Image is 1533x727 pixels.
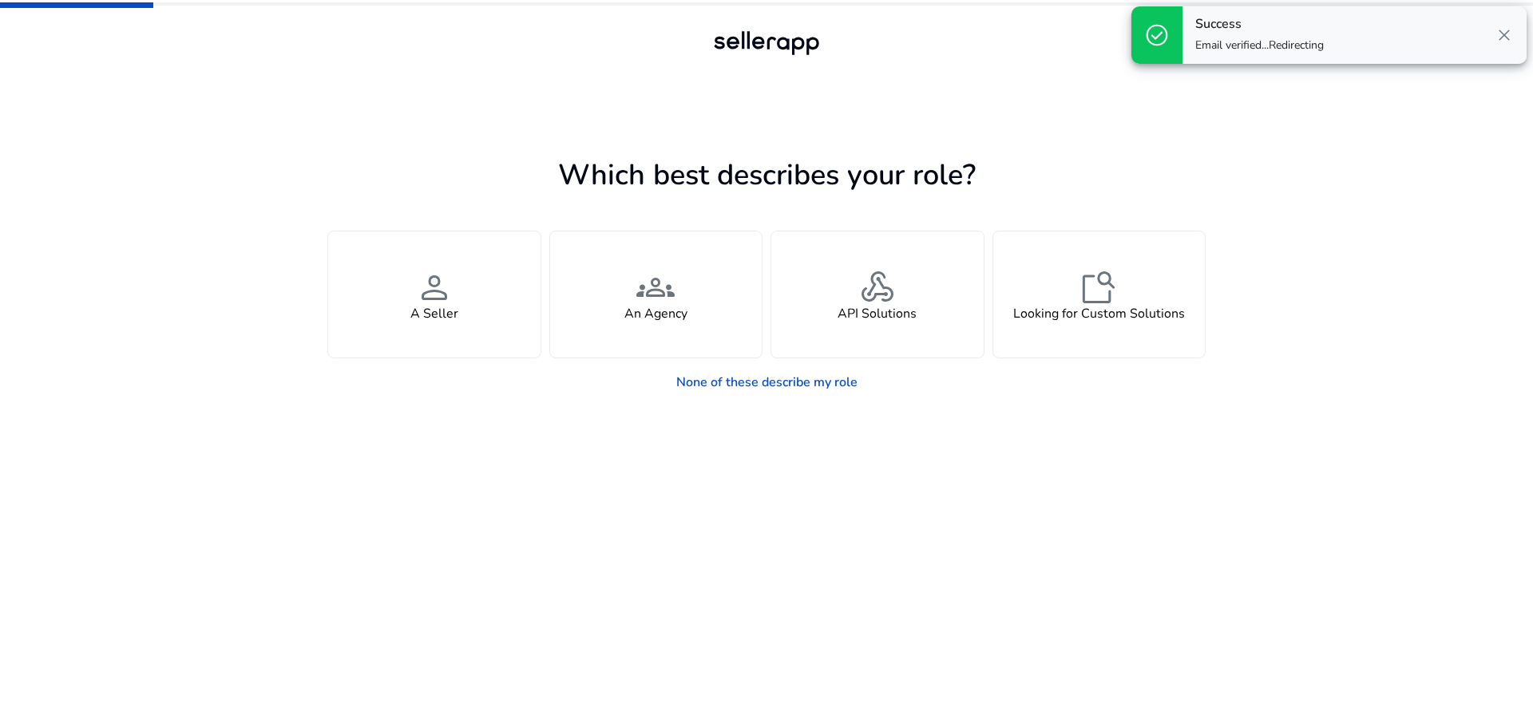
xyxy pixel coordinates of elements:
span: feature_search [1079,268,1118,306]
button: feature_searchLooking for Custom Solutions [992,231,1206,358]
h4: An Agency [624,306,687,322]
span: check_circle [1144,22,1170,48]
button: groupsAn Agency [549,231,763,358]
a: None of these describe my role [664,366,870,398]
span: webhook [858,268,897,306]
h4: Looking for Custom Solutions [1013,306,1185,322]
span: close [1495,26,1514,45]
button: webhookAPI Solutions [770,231,984,358]
p: Email verified...Redirecting [1195,38,1324,53]
button: personA Seller [327,231,541,358]
h1: Which best describes your role? [327,158,1206,192]
span: person [415,268,454,306]
h4: Success [1195,17,1324,32]
h4: API Solutions [838,306,917,322]
span: groups [636,268,675,306]
h4: A Seller [410,306,458,322]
